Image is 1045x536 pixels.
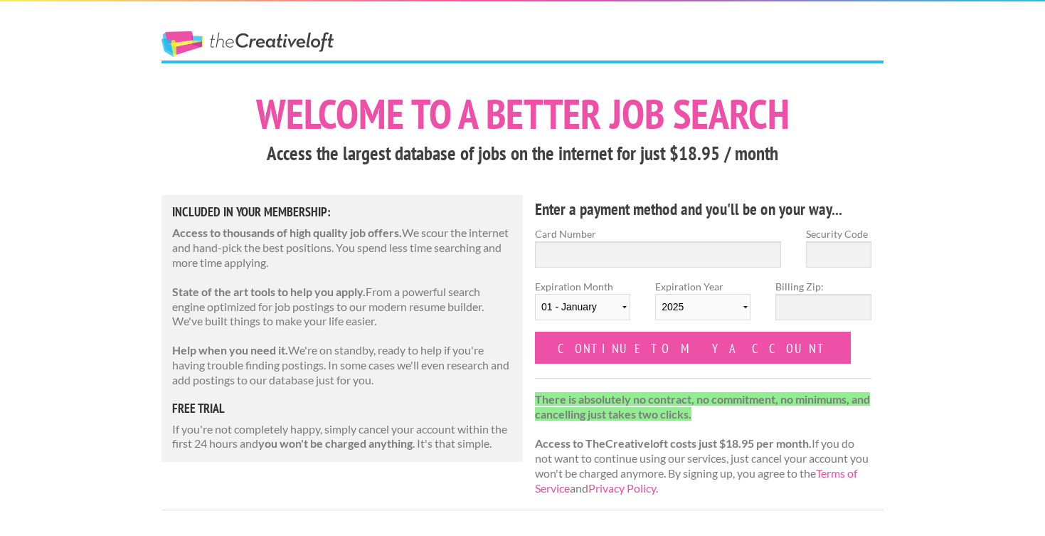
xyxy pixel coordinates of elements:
strong: There is absolutely no contract, no commitment, no minimums, and cancelling just takes two clicks. [535,392,870,421]
label: Expiration Year [655,279,750,332]
input: Continue to my account [535,332,851,364]
strong: Help when you need it. [172,343,288,357]
label: Security Code [806,226,871,241]
p: If you're not completely happy, simply cancel your account within the first 24 hours and . It's t... [172,422,512,452]
label: Expiration Month [535,279,630,332]
h1: Welcome to a better job search [161,93,884,135]
h5: free trial [172,402,512,415]
p: From a powerful search engine optimized for job postings to our modern resume builder. We've buil... [172,285,512,329]
strong: State of the art tools to help you apply. [172,285,366,298]
p: If you do not want to continue using our services, just cancel your account you won't be charged ... [535,392,871,496]
strong: you won't be charged anything [258,436,413,450]
strong: Access to thousands of high quality job offers. [172,226,402,239]
a: Privacy Policy [588,481,656,495]
h3: Access the largest database of jobs on the internet for just $18.95 / month [161,140,884,167]
p: We're on standby, ready to help if you're having trouble finding postings. In some cases we'll ev... [172,343,512,387]
h5: Included in Your Membership: [172,206,512,219]
strong: Access to TheCreativeloft costs just $18.95 per month. [535,436,812,450]
select: Expiration Month [535,294,630,320]
a: The Creative Loft [161,31,334,57]
p: We scour the internet and hand-pick the best positions. You spend less time searching and more ti... [172,226,512,270]
label: Card Number [535,226,781,241]
a: Terms of Service [535,466,857,495]
select: Expiration Year [655,294,750,320]
h4: Enter a payment method and you'll be on your way... [535,198,871,221]
label: Billing Zip: [775,279,871,294]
